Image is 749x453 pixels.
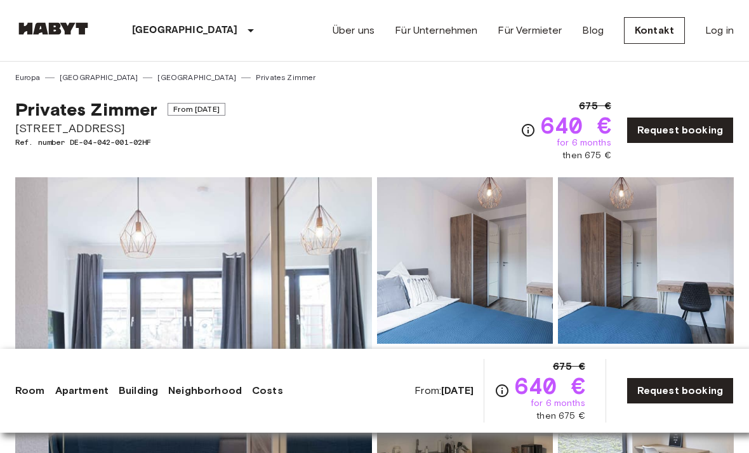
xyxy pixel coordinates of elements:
span: 640 € [541,114,611,137]
span: Privates Zimmer [15,98,157,120]
a: Neighborhood [168,383,242,398]
a: [GEOGRAPHIC_DATA] [157,72,236,83]
a: Building [119,383,158,398]
svg: Check cost overview for full price breakdown. Please note that discounts apply to new joiners onl... [520,123,536,138]
a: Privates Zimmer [256,72,315,83]
span: then 675 € [562,149,611,162]
a: Blog [582,23,604,38]
span: 675 € [579,98,611,114]
a: [GEOGRAPHIC_DATA] [60,72,138,83]
a: Für Unternehmen [395,23,477,38]
a: Log in [705,23,734,38]
a: Costs [252,383,283,398]
span: 675 € [553,359,585,374]
a: Über uns [333,23,374,38]
a: Room [15,383,45,398]
span: From: [414,384,474,398]
a: Europa [15,72,40,83]
p: [GEOGRAPHIC_DATA] [132,23,238,38]
span: From [DATE] [168,103,225,116]
a: Request booking [626,117,734,144]
a: Request booking [626,377,734,404]
b: [DATE] [441,384,474,396]
span: for 6 months [531,397,585,410]
a: Für Vermieter [498,23,562,38]
span: for 6 months [557,137,611,149]
a: Kontakt [624,17,685,44]
span: Ref. number DE-04-042-001-02HF [15,137,225,148]
a: Apartment [55,383,109,398]
span: 640 € [515,374,585,397]
img: Picture of unit DE-04-042-001-02HF [558,177,734,344]
span: [STREET_ADDRESS] [15,120,225,137]
span: then 675 € [536,410,585,423]
img: Habyt [15,22,91,35]
svg: Check cost overview for full price breakdown. Please note that discounts apply to new joiners onl... [494,383,510,398]
img: Picture of unit DE-04-042-001-02HF [377,177,553,344]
